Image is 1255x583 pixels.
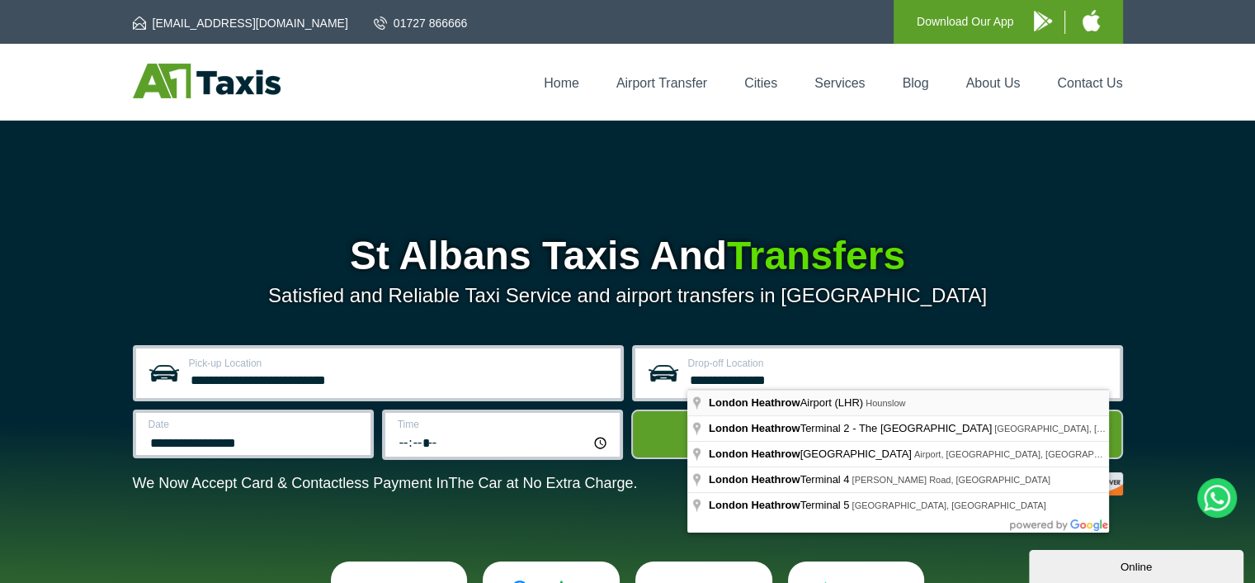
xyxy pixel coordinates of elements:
label: Time [398,419,610,429]
a: Airport Transfer [616,76,707,90]
span: [GEOGRAPHIC_DATA], [GEOGRAPHIC_DATA] [994,424,1188,434]
span: Transfers [727,234,905,277]
span: London Heathrow [709,396,800,409]
a: About Us [966,76,1021,90]
a: [EMAIL_ADDRESS][DOMAIN_NAME] [133,15,348,31]
a: Blog [902,76,928,90]
p: We Now Accept Card & Contactless Payment In [133,475,638,492]
span: London Heathrow [709,422,800,434]
span: Airport (LHR) [709,396,866,409]
p: Download Our App [917,12,1014,32]
span: Airport, [GEOGRAPHIC_DATA], [GEOGRAPHIC_DATA] [914,449,1140,459]
label: Drop-off Location [688,358,1110,368]
a: Cities [744,76,777,90]
span: The Car at No Extra Charge. [448,475,637,491]
p: Satisfied and Reliable Taxi Service and airport transfers in [GEOGRAPHIC_DATA] [133,284,1123,307]
h1: St Albans Taxis And [133,236,1123,276]
span: [PERSON_NAME] Road, [GEOGRAPHIC_DATA] [852,475,1050,485]
a: Services [814,76,865,90]
span: London Heathrow [709,499,800,511]
span: [GEOGRAPHIC_DATA] [709,448,914,460]
span: Terminal 2 - The [GEOGRAPHIC_DATA] [709,422,994,434]
img: A1 Taxis iPhone App [1083,10,1100,31]
a: 01727 866666 [374,15,468,31]
button: Get Quote [631,410,1123,459]
label: Date [149,419,361,429]
img: A1 Taxis Android App [1034,11,1052,31]
span: Hounslow [866,398,905,408]
a: Contact Us [1057,76,1122,90]
span: [GEOGRAPHIC_DATA], [GEOGRAPHIC_DATA] [852,500,1045,510]
label: Pick-up Location [189,358,611,368]
span: London Heathrow [709,448,800,460]
a: Home [544,76,579,90]
img: A1 Taxis St Albans LTD [133,64,281,98]
span: London Heathrow [709,473,800,486]
span: Terminal 4 [709,473,852,486]
span: Terminal 5 [709,499,852,511]
iframe: chat widget [1029,547,1247,583]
